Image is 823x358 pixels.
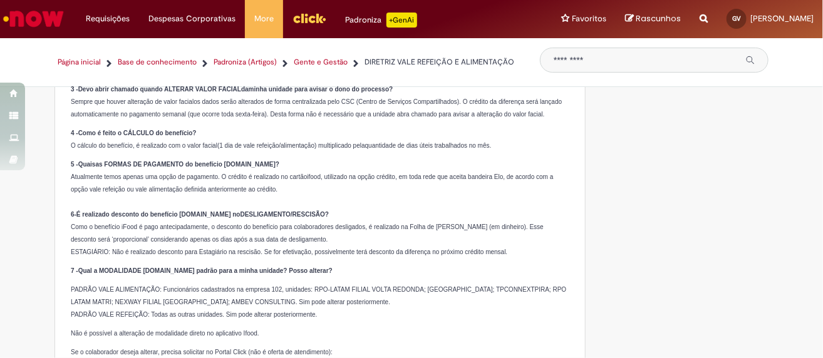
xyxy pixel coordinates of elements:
[95,161,279,168] span: as FORMAS DE PAGAMENTO do benefício [DOMAIN_NAME]?
[71,173,307,180] span: Atualmente temos apenas uma opção de pagamento. O crédito é realizado no cartão
[71,267,78,274] span: 7 -
[71,330,259,337] span: Não é possível a alteração de modalidade direto no aplicativo Ifood.
[71,349,333,355] span: Se o colaborador deseja alterar, precisa solicitar no Portal Click (não é oferta de atendimento):
[732,14,741,23] span: GV
[148,13,236,25] span: Despesas Corporativas
[71,173,554,193] span: , utilizado na opção crédito, em toda rede que aceita bandeira Elo, de acordo com a opção vale re...
[71,223,544,243] span: Como o benefício iFood é pago antecipadamente, o desconto do benefício para colaboradores desliga...
[78,86,241,93] span: Devo abrir chamado quando ALTERAR VALOR FACIAL
[750,13,814,24] span: [PERSON_NAME]
[217,142,365,149] span: (1 dia de vale refeição/alimentação) multiplicado pela
[86,13,130,25] span: Requisições
[71,142,217,149] span: O cálculo do benefício, é realizado com o valor facial
[71,98,562,118] span: os dados serão alterados de forma centralizada pelo CSC (Centro de Serviços Compartilhados). O cr...
[78,161,90,168] span: Qua
[365,142,492,149] span: quantidade de dias úteis trabalhados no mês.
[267,111,545,118] span: . Desta forma não é necessário que a unidade abra chamado para avisar a alteração do valor facial.
[386,13,417,28] p: +GenAi
[71,311,318,318] span: PADRÃO VALE REFEIÇÃO: Todas as outras unidades. Sim pode alterar posteriormente.
[254,13,274,25] span: More
[294,57,348,68] a: Gente e Gestão
[71,98,194,105] span: Sempre que houver alteração de valor facial
[245,211,329,218] span: ESLIGAMENTO/RESCISÃO?
[345,13,417,28] div: Padroniza
[292,9,326,28] img: click_logo_yellow_360x200.png
[78,130,197,136] span: Como é feito o CÁLCULO do benefício?
[214,57,277,68] a: Padroniza (Artigos)
[78,267,333,274] span: Qual a MODALIDADE [DOMAIN_NAME] padrão para a minha unidade? Posso alterar?
[241,211,245,218] span: D
[1,6,66,31] img: ServiceNow
[76,211,241,218] span: É realizado desconto do benefício [DOMAIN_NAME] no
[118,57,197,68] a: Base de conhecimento
[71,211,75,218] span: 6
[625,13,681,25] a: Rascunhos
[249,86,393,93] span: minha unidade para avisar o dono do processo?
[71,130,78,136] span: 4 -
[572,13,606,25] span: Favoritos
[71,86,78,93] span: 3 -
[90,161,95,168] span: is
[75,211,76,218] span: -
[241,86,249,93] span: da
[307,173,321,180] span: ifood
[71,286,566,305] span: PADRÃO VALE ALIMENTAÇÃO: Funcionários cadastrados na empresa 102, unidades: RPO-LATAM FILIAL VOLT...
[58,57,101,68] a: Página inicial
[71,248,507,255] span: ESTAGIÁRIO: Não é realizado desconto para Estagiário na rescisão. Se for efetivação, possivelment...
[365,57,514,67] span: DIRETRIZ VALE REFEIÇÃO E ALIMENTAÇÃO
[71,161,78,168] span: 5 -
[636,13,681,24] span: Rascunhos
